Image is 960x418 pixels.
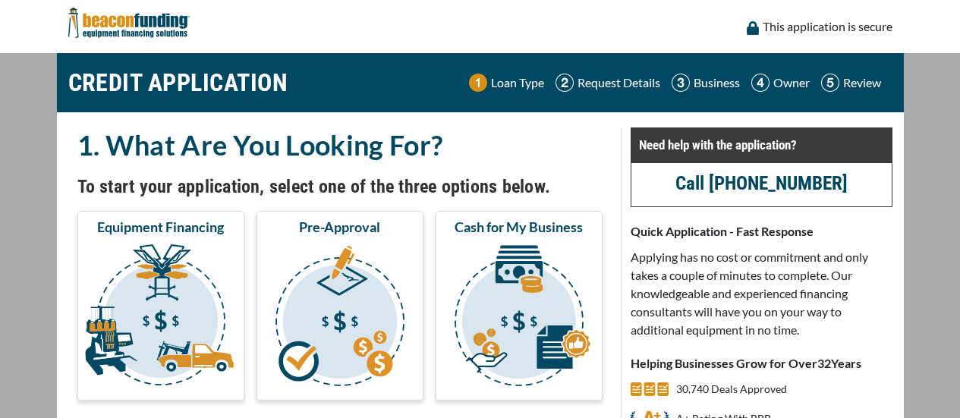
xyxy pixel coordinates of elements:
[455,218,583,236] span: Cash for My Business
[676,380,787,398] p: 30,740 Deals Approved
[773,74,810,92] p: Owner
[556,74,574,92] img: Step 2
[694,74,740,92] p: Business
[469,74,487,92] img: Step 1
[491,74,544,92] p: Loan Type
[631,354,892,372] p: Helping Businesses Grow for Over Years
[751,74,770,92] img: Step 4
[578,74,660,92] p: Request Details
[821,74,839,92] img: Step 5
[843,74,881,92] p: Review
[763,17,892,36] p: This application is secure
[77,127,603,162] h2: 1. What Are You Looking For?
[80,242,241,394] img: Equipment Financing
[436,211,603,401] button: Cash for My Business
[257,211,423,401] button: Pre-Approval
[299,218,380,236] span: Pre-Approval
[77,174,603,200] h4: To start your application, select one of the three options below.
[631,222,892,240] p: Quick Application - Fast Response
[439,242,600,394] img: Cash for My Business
[672,74,690,92] img: Step 3
[260,242,420,394] img: Pre-Approval
[68,61,288,105] h1: CREDIT APPLICATION
[639,136,884,154] p: Need help with the application?
[97,218,224,236] span: Equipment Financing
[675,172,848,194] a: Call [PHONE_NUMBER]
[77,211,244,401] button: Equipment Financing
[631,248,892,339] p: Applying has no cost or commitment and only takes a couple of minutes to complete. Our knowledgea...
[747,21,759,35] img: lock icon to convery security
[817,356,831,370] span: 32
